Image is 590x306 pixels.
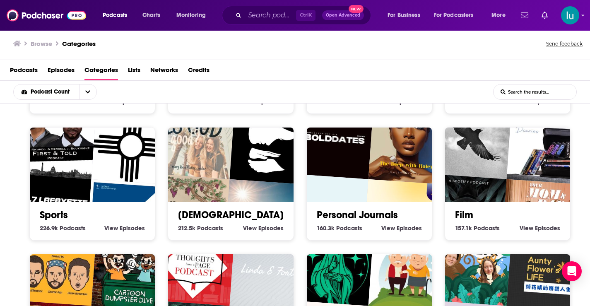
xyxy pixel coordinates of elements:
[538,8,551,22] a: Show notifications dropdown
[31,89,72,95] span: Podcast Count
[317,224,335,232] span: 160.3k
[155,99,235,179] img: is God good?
[40,224,58,232] span: 226.9k
[243,224,284,232] a: View [DEMOGRAPHIC_DATA] Episodes
[178,209,284,221] a: [DEMOGRAPHIC_DATA]
[40,209,68,221] a: Sports
[397,224,422,232] span: Episodes
[31,40,52,48] h3: Browse
[336,224,362,232] span: Podcasts
[60,224,86,232] span: Podcasts
[368,104,448,185] img: The Deep With Haley
[561,6,579,24] button: Show profile menu
[103,10,127,21] span: Podcasts
[562,261,582,281] div: Open Intercom Messenger
[171,9,217,22] button: open menu
[120,224,145,232] span: Episodes
[176,10,206,21] span: Monitoring
[491,10,506,21] span: More
[97,9,138,22] button: open menu
[258,224,284,232] span: Episodes
[137,9,165,22] a: Charts
[17,99,97,179] img: First & Told
[188,63,210,80] a: Credits
[293,99,373,179] img: Bold Dates
[17,226,97,306] img: The Always Sunny Podcast
[245,9,296,22] input: Search podcasts, credits, & more...
[535,224,560,232] span: Episodes
[382,9,431,22] button: open menu
[486,9,516,22] button: open menu
[178,224,195,232] span: 212.5k
[40,224,86,232] a: 226.9k Sports Podcasts
[432,99,512,179] img: The Ghosts of Harrenhal: A Song of Ice and Fire Podcast (ASOIAF)
[544,38,585,50] button: Send feedback
[520,224,560,232] a: View Film Episodes
[455,209,473,221] a: Film
[104,224,118,232] span: View
[561,6,579,24] img: User Profile
[7,7,86,23] img: Podchaser - Follow, Share and Rate Podcasts
[381,224,422,232] a: View Personal Journals Episodes
[243,224,257,232] span: View
[150,63,178,80] a: Networks
[349,5,364,13] span: New
[104,224,145,232] a: View Sports Episodes
[317,224,362,232] a: 160.3k Personal Journals Podcasts
[520,224,533,232] span: View
[434,10,474,21] span: For Podcasters
[561,6,579,24] span: Logged in as lusodano
[429,9,486,22] button: open menu
[455,224,472,232] span: 157.1k
[197,224,223,232] span: Podcasts
[388,10,420,21] span: For Business
[326,13,360,17] span: Open Advanced
[432,226,512,306] img: Jeg tænker på et dyr
[381,224,395,232] span: View
[10,63,38,80] a: Podcasts
[230,104,310,185] img: Crist'óCentro
[92,104,172,185] img: TAKE 505 with SMALLS
[317,209,398,221] a: Personal Journals
[296,10,315,21] span: Ctrl K
[322,10,364,20] button: Open AdvancedNew
[13,84,110,100] h2: Choose List sort
[155,226,235,306] img: Thoughts from a Page Podcast
[142,10,160,21] span: Charts
[506,104,587,185] img: The Black Case Diaries Movie/TV Podcast
[293,226,373,306] img: The Zen Cop Podcast
[14,89,79,95] button: open menu
[48,63,75,80] a: Episodes
[455,224,500,232] a: 157.1k Film Podcasts
[128,63,140,80] a: Lists
[178,224,223,232] a: 212.5k [DEMOGRAPHIC_DATA] Podcasts
[474,224,500,232] span: Podcasts
[518,8,532,22] a: Show notifications dropdown
[84,63,118,80] a: Categories
[62,40,96,48] a: Categories
[230,6,379,25] div: Search podcasts, credits, & more...
[79,84,96,99] button: open menu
